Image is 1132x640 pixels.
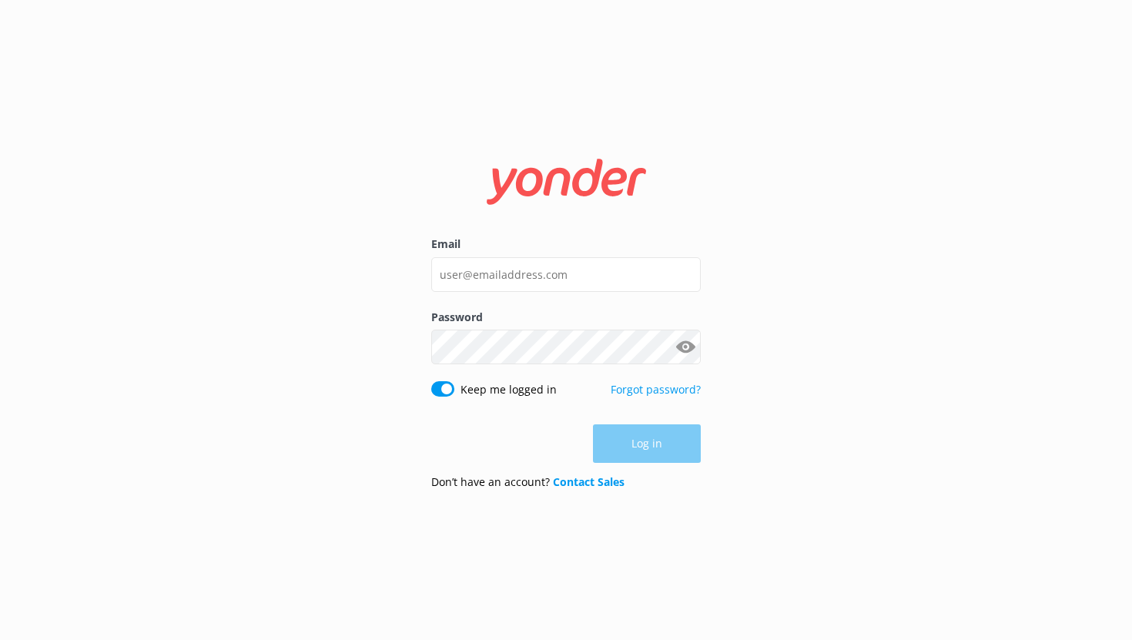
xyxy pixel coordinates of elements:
a: Forgot password? [611,382,701,397]
button: Show password [670,332,701,363]
label: Keep me logged in [461,381,557,398]
label: Email [431,236,701,253]
label: Password [431,309,701,326]
a: Contact Sales [553,474,625,489]
input: user@emailaddress.com [431,257,701,292]
p: Don’t have an account? [431,474,625,491]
